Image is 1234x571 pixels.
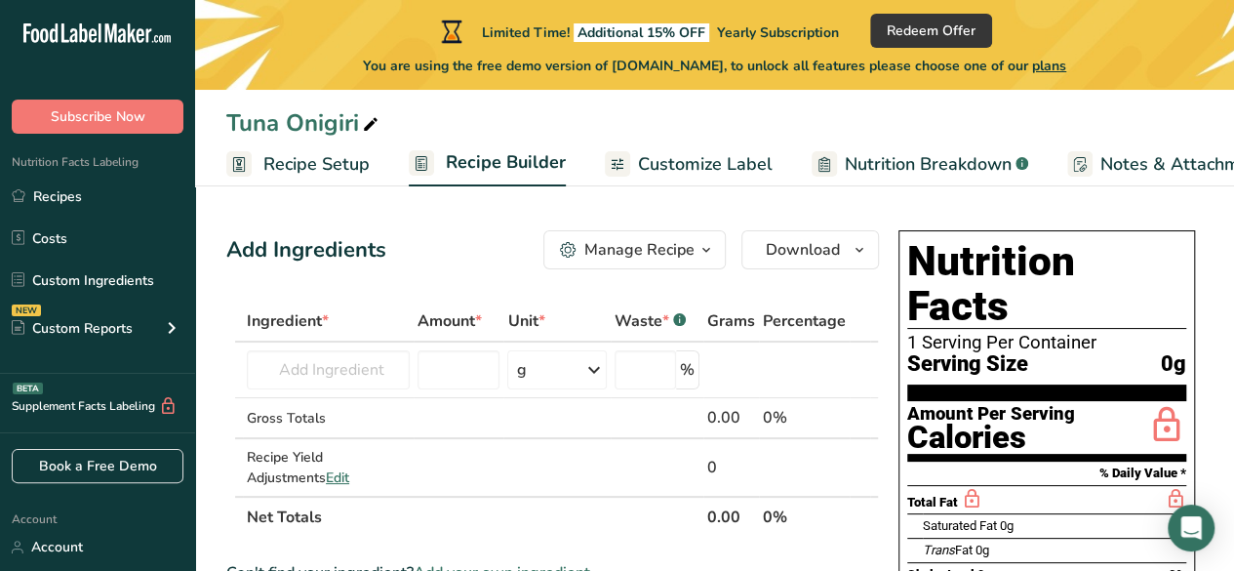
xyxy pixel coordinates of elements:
[326,469,349,487] span: Edit
[247,309,329,333] span: Ingredient
[418,309,482,333] span: Amount
[226,234,386,266] div: Add Ingredients
[574,23,709,42] span: Additional 15% OFF
[605,143,773,186] a: Customize Label
[12,100,183,134] button: Subscribe Now
[584,238,695,262] div: Manage Recipe
[707,406,755,429] div: 0.00
[226,105,382,141] div: Tuna Onigiri
[763,406,846,429] div: 0%
[363,56,1066,76] span: You are using the free demo version of [DOMAIN_NAME], to unlock all features please choose one of...
[703,496,759,537] th: 0.00
[12,449,183,483] a: Book a Free Demo
[12,318,133,339] div: Custom Reports
[907,462,1186,485] section: % Daily Value *
[975,543,989,557] span: 0g
[243,496,703,537] th: Net Totals
[812,143,1028,186] a: Nutrition Breakdown
[870,14,992,48] button: Redeem Offer
[247,408,410,428] div: Gross Totals
[907,495,958,510] span: Total Fat
[1000,518,1014,533] span: 0g
[51,106,145,127] span: Subscribe Now
[247,350,410,389] input: Add Ingredient
[615,309,686,333] div: Waste
[923,543,955,557] i: Trans
[923,543,973,557] span: Fat
[763,309,846,333] span: Percentage
[437,20,839,43] div: Limited Time!
[907,352,1028,377] span: Serving Size
[707,309,755,333] span: Grams
[741,230,879,269] button: Download
[1032,57,1066,75] span: plans
[759,496,850,537] th: 0%
[887,20,975,41] span: Redeem Offer
[226,143,370,186] a: Recipe Setup
[907,333,1186,352] div: 1 Serving Per Container
[717,23,839,42] span: Yearly Subscription
[507,309,544,333] span: Unit
[845,151,1012,178] span: Nutrition Breakdown
[12,305,41,316] div: NEW
[543,230,726,269] button: Manage Recipe
[263,151,370,178] span: Recipe Setup
[707,456,755,479] div: 0
[13,383,43,394] div: BETA
[907,424,1075,452] div: Calories
[907,405,1075,424] div: Amount Per Serving
[409,141,566,187] a: Recipe Builder
[446,149,566,176] span: Recipe Builder
[923,518,997,533] span: Saturated Fat
[638,151,773,178] span: Customize Label
[247,447,410,488] div: Recipe Yield Adjustments
[1168,505,1214,551] div: Open Intercom Messenger
[516,358,526,382] div: g
[1161,352,1186,377] span: 0g
[907,239,1186,329] h1: Nutrition Facts
[766,238,840,262] span: Download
